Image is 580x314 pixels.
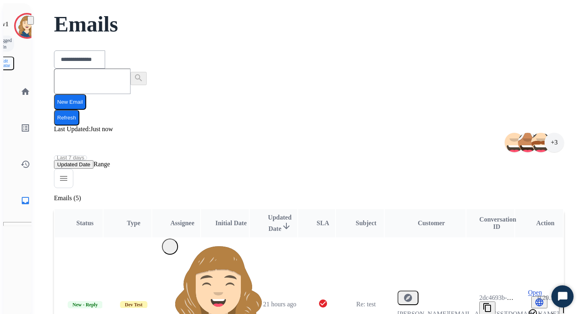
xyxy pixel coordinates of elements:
[545,133,564,152] div: +3
[215,220,247,226] span: Initial Date
[54,16,564,32] h2: Emails
[90,126,113,132] span: Just now
[54,160,93,169] button: Updated Date
[268,214,292,232] span: Updated Date
[418,220,445,226] span: Customer
[54,126,90,132] span: Last Updated:
[483,303,492,312] mat-icon: content_copy
[21,159,30,169] mat-icon: history
[127,220,140,226] span: Type
[77,220,94,226] span: Status
[557,291,568,302] svg: Open Chat
[551,285,574,308] button: Start Chat
[318,299,328,308] mat-icon: check_circle
[21,196,30,205] mat-icon: inbox
[54,94,86,110] button: New Email
[515,209,563,237] th: Action
[538,293,572,303] p: 0.20.1027RC
[54,155,87,160] button: Last 7 days
[170,220,195,226] span: Assignee
[16,15,38,37] img: avatar
[479,216,516,230] span: Conversation ID
[21,123,30,133] mat-icon: list_alt
[282,221,291,231] mat-icon: arrow_downward
[356,301,376,308] span: Re: test
[21,87,30,96] mat-icon: home
[68,301,103,308] span: New - Reply
[59,174,68,183] mat-icon: menu
[120,301,147,308] span: Dev Test
[57,156,84,159] span: Last 7 days
[54,195,564,202] p: Emails (5)
[317,220,329,226] span: SLA
[54,161,110,167] span: Range
[528,289,542,296] span: Open
[263,301,296,308] span: 21 hours ago
[54,110,79,126] button: Refresh
[356,220,377,226] span: Subject
[534,297,544,307] mat-icon: language
[403,293,413,303] mat-icon: explore
[134,73,143,83] mat-icon: search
